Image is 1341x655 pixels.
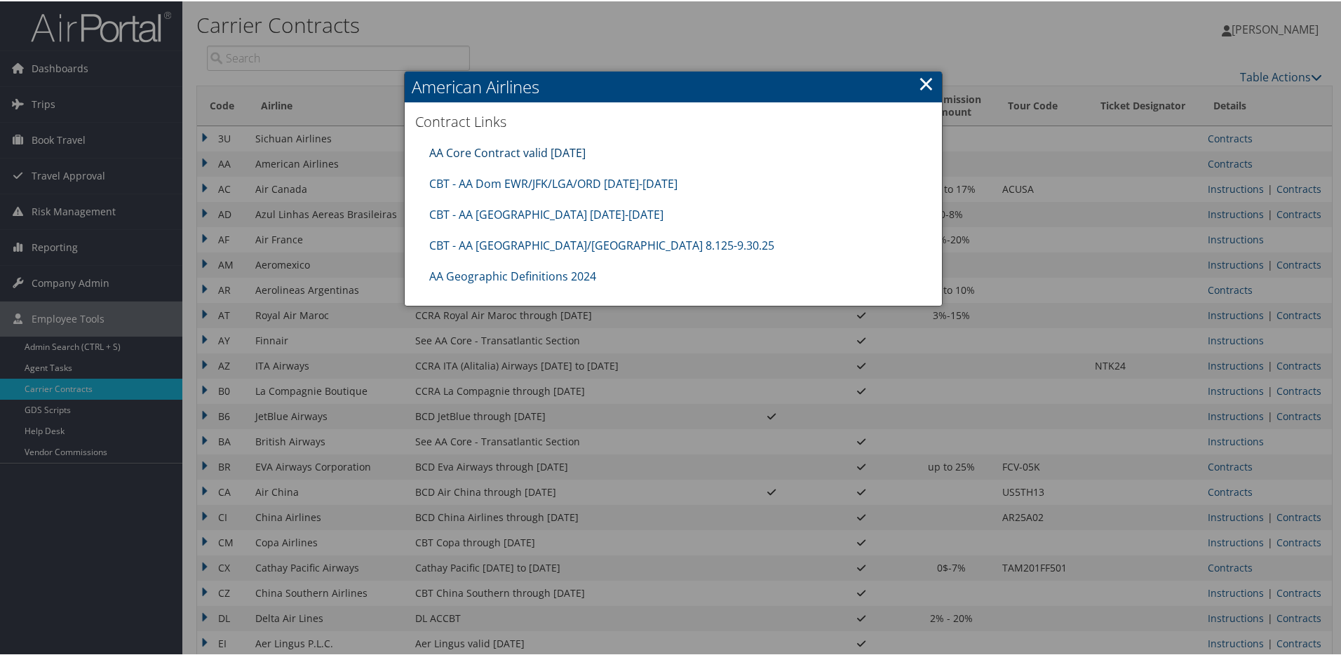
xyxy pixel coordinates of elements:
[429,144,586,159] a: AA Core Contract valid [DATE]
[429,236,774,252] a: CBT - AA [GEOGRAPHIC_DATA]/[GEOGRAPHIC_DATA] 8.125-9.30.25
[405,70,942,101] h2: American Airlines
[429,267,596,283] a: AA Geographic Definitions 2024
[918,68,934,96] a: ×
[415,111,931,130] h3: Contract Links
[429,205,663,221] a: CBT - AA [GEOGRAPHIC_DATA] [DATE]-[DATE]
[429,175,678,190] a: CBT - AA Dom EWR/JFK/LGA/ORD [DATE]-[DATE]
